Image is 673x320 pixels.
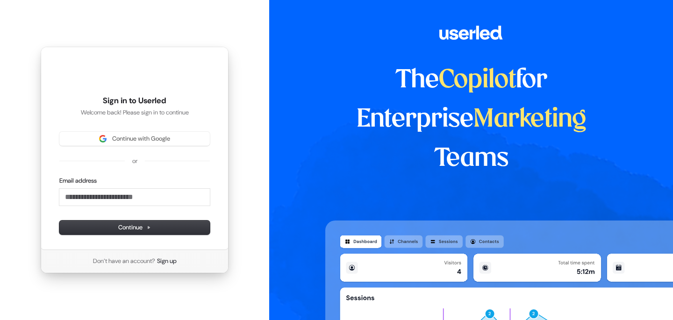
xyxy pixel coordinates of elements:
span: Copilot [439,68,516,92]
h1: Sign in to Userled [59,95,210,107]
span: Continue [118,223,151,232]
span: Continue with Google [112,135,170,143]
p: Welcome back! Please sign in to continue [59,108,210,117]
img: Sign in with Google [99,135,107,142]
button: Sign in with GoogleContinue with Google [59,132,210,146]
p: or [132,157,137,165]
span: Marketing [473,107,587,132]
a: Sign up [157,257,177,265]
span: Don’t have an account? [93,257,155,265]
button: Continue [59,220,210,235]
h1: The for Enterprise Teams [325,61,617,178]
label: Email address [59,177,97,185]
